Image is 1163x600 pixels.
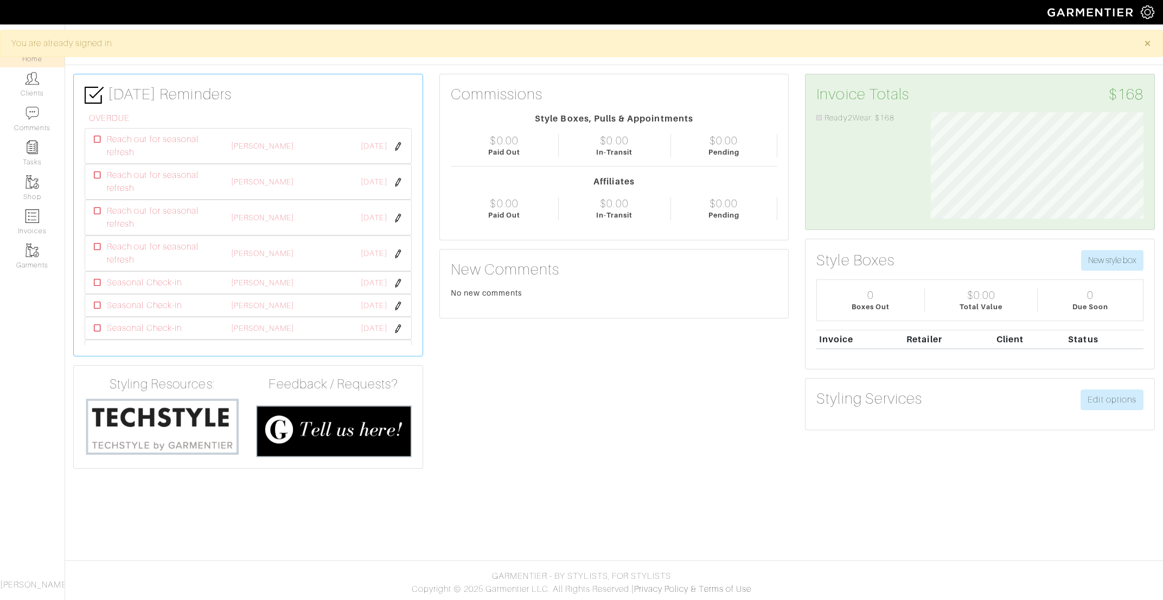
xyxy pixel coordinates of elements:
[634,584,751,594] a: Privacy Policy & Terms of Use
[710,197,738,210] div: $0.00
[967,289,995,302] div: $0.00
[708,147,739,157] div: Pending
[361,300,387,312] span: [DATE]
[488,147,520,157] div: Paid Out
[361,176,387,188] span: [DATE]
[85,86,104,105] img: check-box-icon-36a4915ff3ba2bd8f6e4f29bc755bb66becd62c870f447fc0dd1365fcfddab58.png
[85,376,240,392] h4: Styling Resources:
[107,344,182,358] span: Seasonal Check-in
[867,289,874,302] div: 0
[451,288,778,298] div: No new comments
[231,177,294,186] a: [PERSON_NAME]
[816,330,904,349] th: Invoice
[231,213,294,222] a: [PERSON_NAME]
[852,302,890,312] div: Boxes Out
[1042,3,1141,22] img: garmentier-logo-header-white-b43fb05a5012e4ada735d5af1a66efaba907eab6374d6393d1fbf88cb4ef424d.png
[394,324,402,333] img: pen-cf24a1663064a2ec1b9c1bd2387e9de7a2fa800b781884d57f21acf72779bad2.png
[394,178,402,187] img: pen-cf24a1663064a2ec1b9c1bd2387e9de7a2fa800b781884d57f21acf72779bad2.png
[816,85,1143,104] h3: Invoice Totals
[1072,302,1108,312] div: Due Soon
[1081,250,1143,271] button: New style box
[710,134,738,147] div: $0.00
[107,322,182,335] span: Seasonal Check-in
[451,112,778,125] div: Style Boxes, Pulls & Appointments
[816,112,915,124] li: Ready2Wear: $168
[600,197,628,210] div: $0.00
[361,248,387,260] span: [DATE]
[994,330,1065,349] th: Client
[490,134,518,147] div: $0.00
[107,205,213,231] span: Reach out for seasonal refresh
[231,301,294,310] a: [PERSON_NAME]
[25,175,39,189] img: garments-icon-b7da505a4dc4fd61783c78ac3ca0ef83fa9d6f193b1c9dc38574b1d14d53ca28.png
[1141,5,1154,19] img: gear-icon-white-bd11855cb880d31180b6d7d6211b90ccbf57a29d726f0c71d8c61bd08dd39cc2.png
[25,106,39,120] img: comment-icon-a0a6a9ef722e966f86d9cbdc48e553b5cf19dbc54f86b18d962a5391bc8f6eb6.png
[85,397,240,456] img: techstyle-93310999766a10050dc78ceb7f971a75838126fd19372ce40ba20cdf6a89b94b.png
[361,277,387,289] span: [DATE]
[1143,36,1152,50] span: ×
[451,85,543,104] h3: Commissions
[451,260,778,279] h3: New Comments
[394,302,402,310] img: pen-cf24a1663064a2ec1b9c1bd2387e9de7a2fa800b781884d57f21acf72779bad2.png
[231,142,294,150] a: [PERSON_NAME]
[1087,289,1094,302] div: 0
[361,141,387,152] span: [DATE]
[394,214,402,222] img: pen-cf24a1663064a2ec1b9c1bd2387e9de7a2fa800b781884d57f21acf72779bad2.png
[394,142,402,151] img: pen-cf24a1663064a2ec1b9c1bd2387e9de7a2fa800b781884d57f21acf72779bad2.png
[1081,390,1143,410] a: Edit options
[256,376,411,392] h4: Feedback / Requests?
[25,244,39,257] img: garments-icon-b7da505a4dc4fd61783c78ac3ca0ef83fa9d6f193b1c9dc38574b1d14d53ca28.png
[231,278,294,287] a: [PERSON_NAME]
[25,209,39,223] img: orders-icon-0abe47150d42831381b5fb84f609e132dff9fe21cb692f30cb5eec754e2cba89.png
[361,212,387,224] span: [DATE]
[107,299,182,312] span: Seasonal Check-in
[816,390,922,408] h3: Styling Services
[596,210,633,220] div: In-Transit
[708,210,739,220] div: Pending
[596,147,633,157] div: In-Transit
[25,141,39,154] img: reminder-icon-8004d30b9f0a5d33ae49ab947aed9ed385cf756f9e5892f1edd6e32f2345188e.png
[1109,85,1143,104] span: $168
[231,324,294,333] a: [PERSON_NAME]
[256,405,411,457] img: feedback_requests-3821251ac2bd56c73c230f3229a5b25d6eb027adea667894f41107c140538ee0.png
[89,113,412,124] h6: OVERDUE
[25,72,39,85] img: clients-icon-6bae9207a08558b7cb47a8932f037763ab4055f8c8b6bfacd5dc20c3e0201464.png
[107,276,182,289] span: Seasonal Check-in
[394,279,402,288] img: pen-cf24a1663064a2ec1b9c1bd2387e9de7a2fa800b781884d57f21acf72779bad2.png
[451,175,778,188] div: Affiliates
[361,323,387,335] span: [DATE]
[600,134,628,147] div: $0.00
[11,37,1128,50] div: You are already signed in.
[394,250,402,258] img: pen-cf24a1663064a2ec1b9c1bd2387e9de7a2fa800b781884d57f21acf72779bad2.png
[816,251,894,270] h3: Style Boxes
[490,197,518,210] div: $0.00
[107,133,213,159] span: Reach out for seasonal refresh
[107,240,213,266] span: Reach out for seasonal refresh
[231,249,294,258] a: [PERSON_NAME]
[960,302,1003,312] div: Total Value
[1066,330,1143,349] th: Status
[85,85,412,105] h3: [DATE] Reminders
[488,210,520,220] div: Paid Out
[107,169,213,195] span: Reach out for seasonal refresh
[904,330,994,349] th: Retailer
[412,584,631,594] span: Copyright © 2025 Garmentier LLC. All Rights Reserved.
